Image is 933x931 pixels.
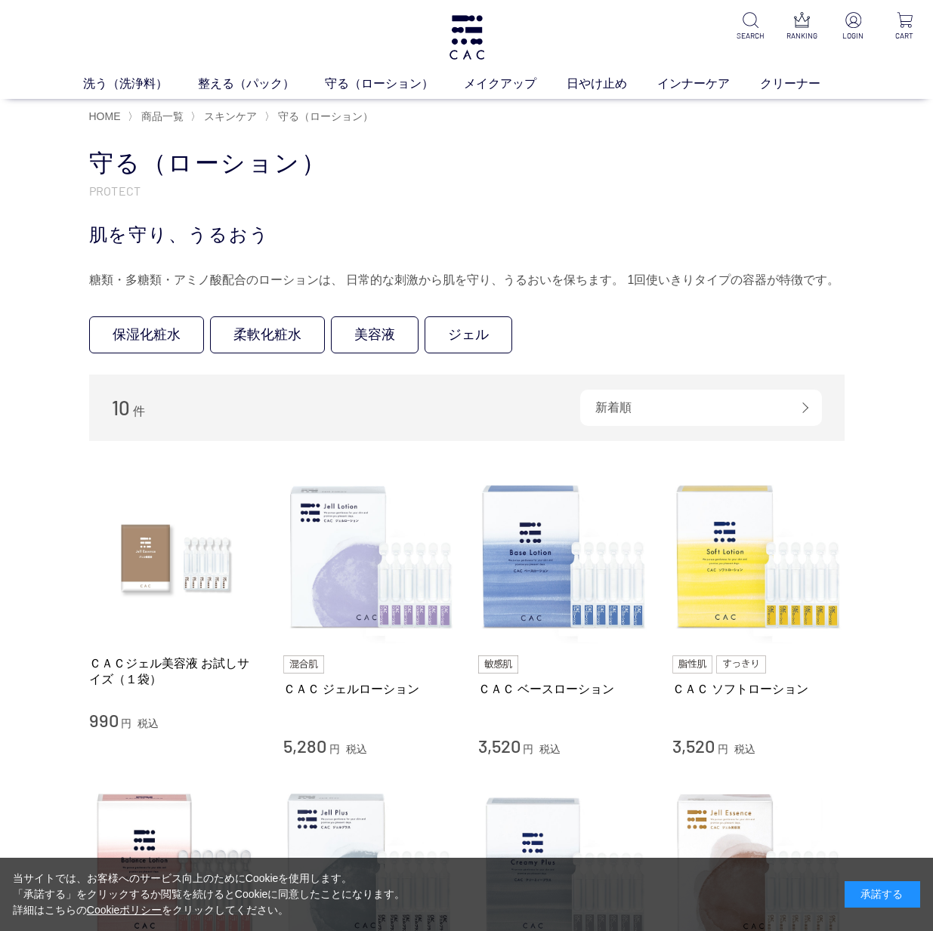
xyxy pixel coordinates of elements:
a: ジェル [425,316,512,353]
div: 承諾する [845,881,920,908]
span: 円 [523,743,533,755]
a: 柔軟化粧水 [210,316,325,353]
span: 商品一覧 [141,110,184,122]
p: CART [888,30,921,42]
span: 3,520 [672,735,715,757]
div: 糖類・多糖類・アミノ酸配合のローションは、 日常的な刺激から肌を守り、うるおいを保ちます。 1回使いきりタイプの容器が特徴です。 [89,268,845,292]
a: 日やけ止め [567,75,657,93]
p: LOGIN [837,30,870,42]
h1: 守る（ローション） [89,147,845,180]
span: 5,280 [283,735,326,757]
div: 肌を守り、うるおう [89,221,845,248]
p: SEARCH [734,30,767,42]
a: RANKING [786,12,818,42]
span: 円 [718,743,728,755]
a: ＣＡＣ ジェルローション [283,681,456,697]
span: スキンケア [204,110,257,122]
img: logo [447,15,487,60]
a: 美容液 [331,316,419,353]
a: 商品一覧 [138,110,184,122]
img: 脂性肌 [672,655,712,674]
div: 当サイトでは、お客様へのサービス向上のためにCookieを使用します。 「承諾する」をクリックするか閲覧を続けるとCookieに同意したことになります。 詳細はこちらの をクリックしてください。 [13,871,406,918]
span: 件 [133,405,145,418]
a: 保湿化粧水 [89,316,204,353]
a: LOGIN [837,12,870,42]
span: 10 [112,396,130,419]
p: PROTECT [89,183,845,199]
img: ＣＡＣジェル美容液 お試しサイズ（１袋） [89,471,261,643]
span: 3,520 [478,735,521,757]
a: スキンケア [201,110,257,122]
span: 円 [121,717,131,729]
a: 洗う（洗浄料） [83,75,198,93]
li: 〉 [264,109,377,124]
a: HOME [89,110,121,122]
a: ＣＡＣ ソフトローション [672,681,845,697]
a: 守る（ローション） [325,75,464,93]
li: 〉 [190,109,261,124]
img: 敏感肌 [478,655,519,674]
a: 整える（パック） [198,75,325,93]
img: ＣＡＣ ベースローション [478,471,650,643]
p: RANKING [786,30,818,42]
a: メイクアップ [464,75,567,93]
a: 守る（ローション） [275,110,373,122]
span: 税込 [539,743,561,755]
span: 税込 [137,717,159,729]
li: 〉 [128,109,187,124]
a: CART [888,12,921,42]
a: Cookieポリシー [87,904,162,916]
a: ＣＡＣ ベースローション [478,681,650,697]
img: 混合肌 [283,655,324,674]
div: 新着順 [580,390,822,426]
span: 990 [89,709,119,731]
a: インナーケア [657,75,760,93]
span: 税込 [734,743,755,755]
a: SEARCH [734,12,767,42]
img: ＣＡＣ ソフトローション [672,471,845,643]
img: ＣＡＣ ジェルローション [283,471,456,643]
span: 円 [329,743,340,755]
a: クリーナー [760,75,851,93]
a: ＣＡＣジェル美容液 お試しサイズ（１袋） [89,655,261,688]
img: すっきり [716,655,766,674]
span: 税込 [346,743,367,755]
span: 守る（ローション） [278,110,373,122]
